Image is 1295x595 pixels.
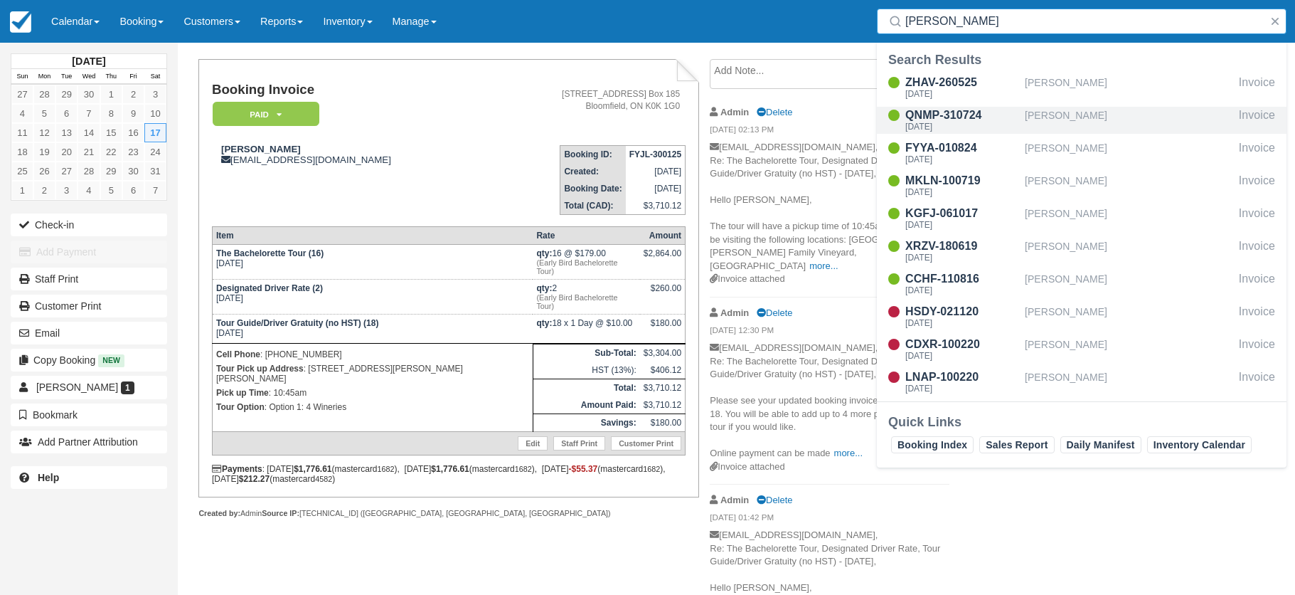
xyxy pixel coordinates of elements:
[1239,172,1275,199] div: Invoice
[905,352,1019,360] div: [DATE]
[644,318,681,339] div: $180.00
[55,104,78,123] a: 6
[533,315,639,344] td: 18 x 1 Day @ $10.00
[294,464,331,474] strong: $1,776.61
[553,436,605,451] a: Staff Print
[122,69,144,85] th: Fri
[757,307,792,318] a: Delete
[905,139,1019,157] div: FYYA-010824
[11,162,33,181] a: 25
[216,349,260,359] strong: Cell Phone
[100,162,122,181] a: 29
[710,124,949,139] em: [DATE] 02:13 PM
[122,142,144,162] a: 23
[877,336,1286,363] a: CDXR-100220[DATE][PERSON_NAME]Invoice
[533,227,639,245] th: Rate
[216,400,529,414] p: : Option 1: 4 Wineries
[1239,238,1275,265] div: Invoice
[569,464,598,474] span: -$55.37
[33,104,55,123] a: 5
[905,303,1019,320] div: HSDY-021120
[560,163,626,180] th: Created:
[78,85,100,104] a: 30
[533,379,639,397] th: Total:
[905,253,1019,262] div: [DATE]
[33,69,55,85] th: Mon
[212,144,487,165] div: [EMAIL_ADDRESS][DOMAIN_NAME]
[144,142,166,162] a: 24
[78,162,100,181] a: 28
[144,123,166,142] a: 17
[72,56,105,67] strong: [DATE]
[11,431,167,453] button: Add Partner Attribution
[100,142,122,162] a: 22
[720,495,749,505] strong: Admin
[1239,139,1275,167] div: Invoice
[212,315,533,344] td: [DATE]
[212,245,533,280] td: [DATE]
[33,181,55,200] a: 2
[560,146,626,164] th: Booking ID:
[122,181,144,200] a: 6
[1025,107,1233,134] div: [PERSON_NAME]
[78,142,100,162] a: 21
[38,472,59,483] b: Help
[905,172,1019,189] div: MKLN-100719
[611,436,681,451] a: Customer Print
[640,379,686,397] td: $3,710.12
[1147,436,1252,453] a: Inventory Calendar
[78,69,100,85] th: Wed
[515,465,532,473] small: 1682
[11,404,167,426] button: Bookmark
[11,241,167,263] button: Add Payment
[1025,139,1233,167] div: [PERSON_NAME]
[1025,303,1233,330] div: [PERSON_NAME]
[905,205,1019,222] div: KGFJ-061017
[710,512,949,527] em: [DATE] 01:42 PM
[212,227,533,245] th: Item
[33,85,55,104] a: 28
[239,474,270,484] strong: $212.27
[905,384,1019,393] div: [DATE]
[33,142,55,162] a: 19
[78,123,100,142] a: 14
[55,162,78,181] a: 27
[55,181,78,200] a: 3
[100,104,122,123] a: 8
[757,495,792,505] a: Delete
[1239,303,1275,330] div: Invoice
[877,270,1286,297] a: CCHF-110816[DATE][PERSON_NAME]Invoice
[493,88,680,112] address: [STREET_ADDRESS] Box 185 Bloomfield, ON K0K 1G0
[1239,107,1275,134] div: Invoice
[144,69,166,85] th: Sat
[536,258,636,275] em: (Early Bird Bachelorette Tour)
[216,362,529,386] p: : [STREET_ADDRESS][PERSON_NAME][PERSON_NAME]
[877,369,1286,396] a: LNAP-100220[DATE][PERSON_NAME]Invoice
[877,74,1286,101] a: ZHAV-260525[DATE][PERSON_NAME]Invoice
[10,11,31,33] img: checkfront-main-nav-mini-logo.png
[315,475,332,483] small: 4582
[905,90,1019,98] div: [DATE]
[1025,238,1233,265] div: [PERSON_NAME]
[216,386,529,400] p: : 10:45am
[11,104,33,123] a: 4
[1025,336,1233,363] div: [PERSON_NAME]
[877,205,1286,232] a: KGFJ-061017[DATE][PERSON_NAME]Invoice
[877,139,1286,167] a: FYYA-010824[DATE][PERSON_NAME]Invoice
[877,303,1286,330] a: HSDY-021120[DATE][PERSON_NAME]Invoice
[55,69,78,85] th: Tue
[905,107,1019,124] div: QNMP-310724
[888,414,1275,431] div: Quick Links
[1239,336,1275,363] div: Invoice
[11,181,33,200] a: 1
[216,347,529,362] p: : [PHONE_NUMBER]
[710,342,949,460] p: [EMAIL_ADDRESS][DOMAIN_NAME], Re: The Bachelorette Tour, Designated Driver Rate, Tour Guide/Drive...
[710,325,949,340] em: [DATE] 12:30 PM
[905,155,1019,164] div: [DATE]
[644,283,681,305] div: $260.00
[626,163,686,180] td: [DATE]
[11,268,167,290] a: Staff Print
[144,162,166,181] a: 31
[11,123,33,142] a: 11
[1239,74,1275,101] div: Invoice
